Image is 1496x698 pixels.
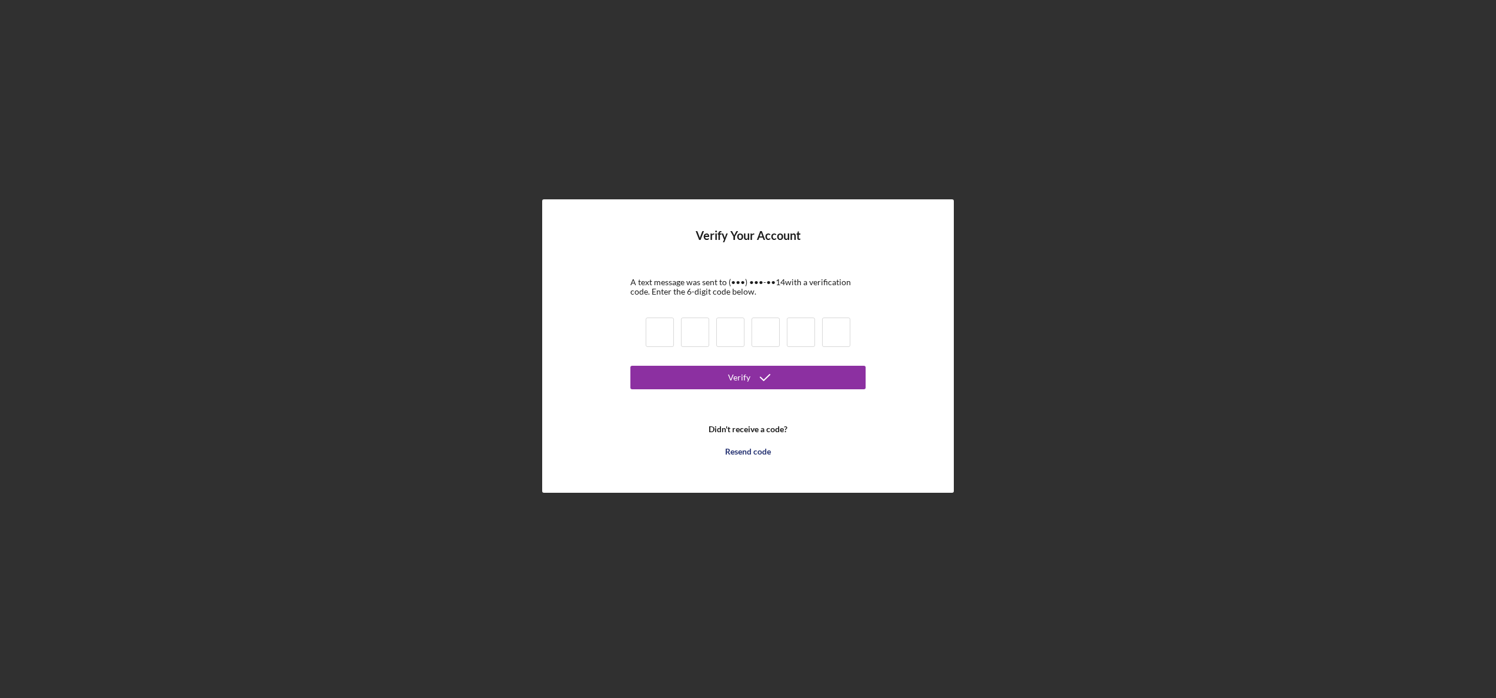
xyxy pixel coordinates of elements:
button: Resend code [630,440,866,463]
div: Resend code [725,440,771,463]
div: Verify [728,366,750,389]
div: A text message was sent to (•••) •••-•• 14 with a verification code. Enter the 6-digit code below. [630,278,866,296]
button: Verify [630,366,866,389]
b: Didn't receive a code? [709,425,787,434]
h4: Verify Your Account [696,229,801,260]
